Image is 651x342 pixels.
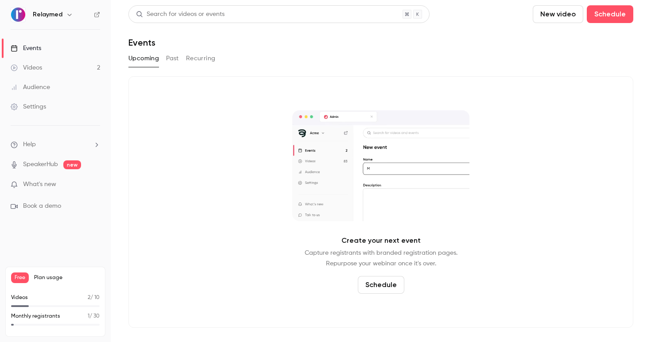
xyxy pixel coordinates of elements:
[11,44,41,53] div: Events
[34,274,100,281] span: Plan usage
[11,102,46,111] div: Settings
[11,140,100,149] li: help-dropdown-opener
[587,5,633,23] button: Schedule
[23,202,61,211] span: Book a demo
[88,312,100,320] p: / 30
[341,235,421,246] p: Create your next event
[128,51,159,66] button: Upcoming
[358,276,404,294] button: Schedule
[533,5,583,23] button: New video
[88,295,90,300] span: 2
[23,180,56,189] span: What's new
[88,314,89,319] span: 1
[166,51,179,66] button: Past
[305,248,457,269] p: Capture registrants with branded registration pages. Repurpose your webinar once it's over.
[63,160,81,169] span: new
[11,294,28,302] p: Videos
[11,8,25,22] img: Relaymed
[23,160,58,169] a: SpeakerHub
[186,51,216,66] button: Recurring
[88,294,100,302] p: / 10
[11,272,29,283] span: Free
[136,10,225,19] div: Search for videos or events
[11,312,60,320] p: Monthly registrants
[33,10,62,19] h6: Relaymed
[11,63,42,72] div: Videos
[128,37,155,48] h1: Events
[23,140,36,149] span: Help
[11,83,50,92] div: Audience
[89,181,100,189] iframe: Noticeable Trigger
